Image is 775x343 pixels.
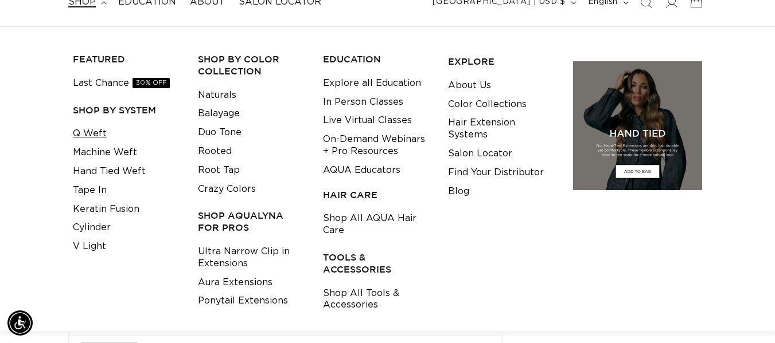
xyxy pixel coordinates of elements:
[73,74,170,93] a: Last Chance30% OFF
[323,161,400,180] a: AQUA Educators
[448,113,555,144] a: Hair Extension Systems
[73,162,146,181] a: Hand Tied Weft
[323,111,412,130] a: Live Virtual Classes
[198,242,305,273] a: Ultra Narrow Clip in Extensions
[73,200,139,219] a: Keratin Fusion
[323,284,430,315] a: Shop All Tools & Accessories
[323,93,403,112] a: In Person Classes
[198,86,236,105] a: Naturals
[198,142,232,161] a: Rooted
[198,180,256,199] a: Crazy Colors
[323,189,430,201] h3: HAIR CARE
[73,53,180,65] h3: FEATURED
[323,251,430,275] h3: TOOLS & ACCESSORIES
[198,53,305,77] h3: Shop by Color Collection
[7,310,33,336] div: Accessibility Menu
[323,74,421,93] a: Explore all Education
[718,288,775,343] iframe: Chat Widget
[198,104,240,123] a: Balayage
[448,76,491,95] a: About Us
[73,218,111,237] a: Cylinder
[323,130,430,161] a: On-Demand Webinars + Pro Resources
[73,124,107,143] a: Q Weft
[323,209,430,240] a: Shop All AQUA Hair Care
[448,95,527,114] a: Color Collections
[198,291,288,310] a: Ponytail Extensions
[73,237,106,256] a: V Light
[73,181,107,200] a: Tape In
[133,78,170,88] span: 30% OFF
[448,182,469,201] a: Blog
[73,104,180,116] h3: SHOP BY SYSTEM
[198,161,240,180] a: Root Tap
[198,210,305,234] h3: Shop AquaLyna for Pros
[448,144,512,163] a: Salon Locator
[73,143,137,162] a: Machine Weft
[198,123,242,142] a: Duo Tone
[323,53,430,65] h3: EDUCATION
[448,56,555,68] h3: EXPLORE
[448,163,544,182] a: Find Your Distributor
[198,273,272,292] a: Aura Extensions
